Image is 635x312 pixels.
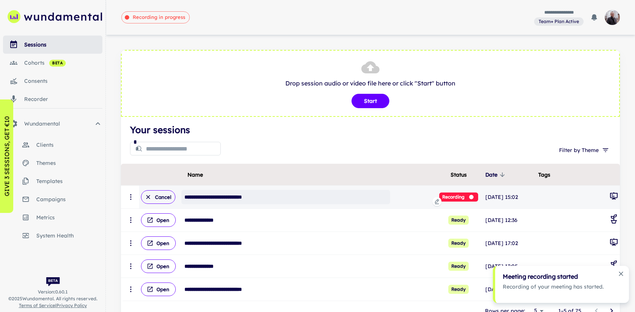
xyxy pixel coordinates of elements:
[24,95,102,103] div: recorder
[141,236,176,250] button: Open
[534,17,584,26] a: View and manage your current plan and billing details.
[484,232,537,255] td: [DATE] 17:02
[129,79,612,88] p: Drop session audio or video file here or click "Start" button
[3,154,102,172] a: themes
[3,72,102,90] a: consents
[36,213,102,222] span: metrics
[609,191,618,203] div: General Meeting
[503,272,620,281] h6: Meeting recording started
[38,289,68,295] span: Version: 0.60.1
[24,77,102,85] div: consents
[605,10,620,25] img: photoURL
[3,227,102,245] a: system health
[187,170,203,179] span: Name
[503,283,620,291] p: Recording of your meeting has started.
[3,115,102,133] div: Wundamental
[36,177,102,185] span: templates
[3,54,102,72] a: cohorts beta
[3,208,102,227] a: metrics
[484,255,537,278] td: [DATE] 13:05
[609,261,618,272] div: Coaching
[3,36,102,54] a: sessions
[484,186,537,209] td: [DATE] 15:02
[129,14,189,21] span: Recording in progress
[2,116,11,196] p: GIVE 3 SESSIONS, GET €10
[36,195,102,203] span: campaigns
[19,302,87,309] span: |
[3,90,102,108] a: recorder
[448,285,469,294] span: Ready
[36,159,102,167] span: themes
[609,237,618,249] div: General Meeting
[36,141,102,149] span: clients
[448,216,469,225] span: Ready
[8,295,98,302] span: © 2025 Wundamental. All rights reserved.
[609,214,618,226] div: Coaching
[3,172,102,190] a: templates
[24,59,102,67] div: cohorts
[556,143,611,157] button: Filter by Theme
[448,262,469,271] span: Ready
[3,136,102,154] a: clients
[19,303,55,308] a: Terms of Service
[352,94,389,108] button: Start
[24,120,93,128] span: Wundamental
[121,11,190,23] div: Wundabot is actively recording your meeting. It will process the audio after the meeting ends.
[121,164,620,301] div: scrollable content
[49,60,66,66] span: beta
[36,231,102,240] span: system health
[56,303,87,308] a: Privacy Policy
[3,190,102,208] a: campaigns
[141,190,175,204] button: Cancel
[615,268,627,279] button: Dismiss notification
[485,170,507,179] span: Date
[534,17,584,25] span: View and manage your current plan and billing details.
[141,259,176,273] button: Open
[24,40,102,49] div: sessions
[439,192,478,202] span: Meeting recording in progress
[141,283,176,296] button: Open
[130,123,611,137] h4: Your sessions
[451,170,467,179] span: Status
[484,209,537,232] td: [DATE] 12:36
[536,18,582,25] span: Team+ Plan Active
[141,213,176,227] button: Open
[484,278,537,301] td: [DATE] 12:47
[538,170,550,179] span: Tags
[448,239,469,248] span: Ready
